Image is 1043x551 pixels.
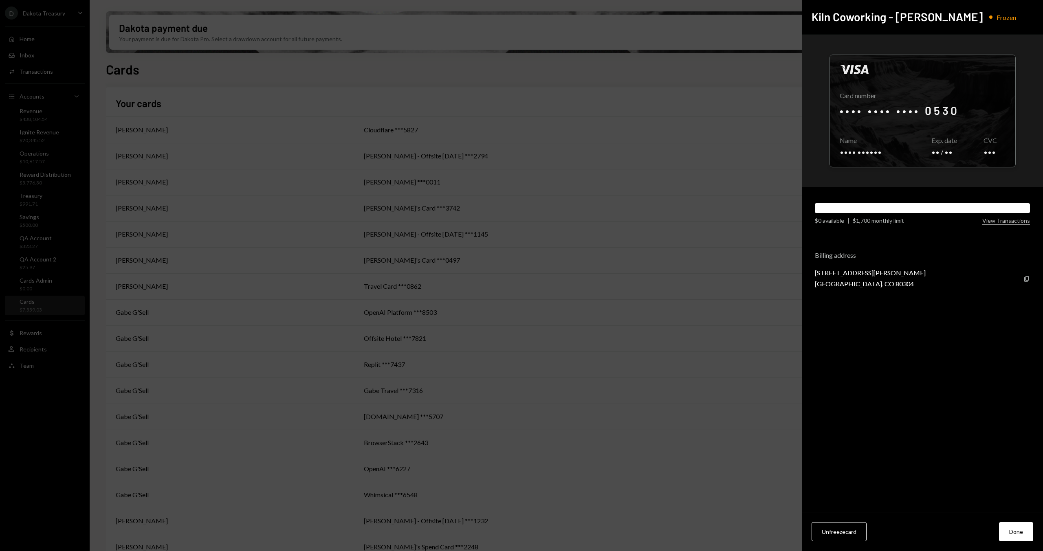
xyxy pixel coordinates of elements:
[822,527,856,536] div: Unfreeze card
[997,13,1016,21] div: Frozen
[815,280,926,288] div: [GEOGRAPHIC_DATA], CO 80304
[815,216,844,225] div: $0 available
[812,522,867,541] button: Unfreezecard
[999,522,1033,541] button: Done
[982,217,1030,225] button: View Transactions
[812,9,983,25] h2: Kiln Coworking - [PERSON_NAME]
[815,269,926,277] div: [STREET_ADDRESS][PERSON_NAME]
[847,216,849,225] div: |
[815,251,1030,259] div: Billing address
[853,216,904,225] div: $1,700 monthly limit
